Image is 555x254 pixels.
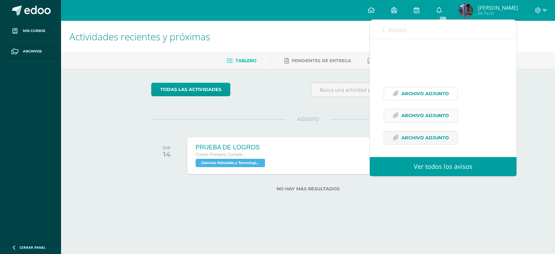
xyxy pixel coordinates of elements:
span: Ciencias Naturales y Tecnología 'C' [196,159,265,167]
div: JUE [163,145,171,150]
img: a9f23e84f74ead95144d3b26adfffd7b.png [459,3,473,17]
div: PRUEBA DE LOGROS [196,144,267,151]
a: Pendientes de entrega [284,55,351,66]
span: Tablero [236,58,256,63]
span: [PERSON_NAME] [478,4,518,11]
span: Actividades recientes y próximas [69,30,210,43]
a: Entregadas [368,55,406,66]
span: Avisos [388,26,407,34]
div: 14 [163,150,171,158]
span: Mi Perfil [478,10,518,16]
span: Mis cursos [23,28,45,34]
a: Archivo Adjunto [384,87,458,100]
a: todas las Actividades [151,83,230,96]
a: Ver todos los avisos [370,157,516,176]
a: Archivos [6,41,55,62]
span: Cuarto Primaria Complementaria [196,152,248,157]
input: Busca una actividad próxima aquí... [311,83,465,97]
a: Mis cursos [6,21,55,41]
span: AGOSTO [286,116,330,122]
a: Archivo Adjunto [384,109,458,122]
span: Archivo Adjunto [401,109,449,122]
span: Archivos [23,49,42,54]
a: Archivo Adjunto [384,131,458,145]
span: Cerrar panel [19,245,46,250]
span: Archivo Adjunto [401,87,449,100]
label: No hay más resultados [151,186,465,191]
a: Tablero [227,55,256,66]
span: Pendientes de entrega [292,58,351,63]
span: Archivo Adjunto [401,131,449,144]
